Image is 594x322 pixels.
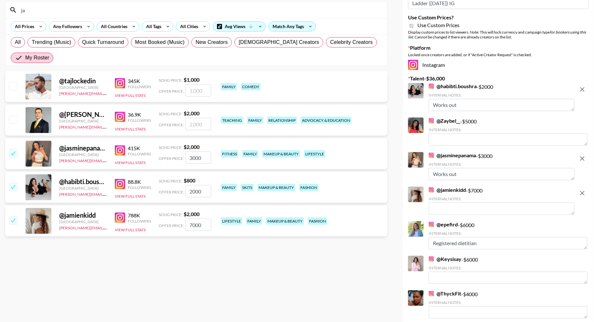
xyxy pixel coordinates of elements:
[159,89,184,94] span: Offer Price:
[135,38,185,46] span: Most Booked (Music)
[49,22,83,31] div: Any Followers
[429,290,461,297] a: @ThyckFit
[159,156,184,161] span: Offer Price:
[266,217,304,225] div: makeup & beauty
[59,191,155,197] a: [PERSON_NAME][EMAIL_ADDRESS][DOMAIN_NAME]
[429,83,575,111] div: - $ 2000
[429,118,588,146] div: - $ 5000
[241,184,254,191] div: skits
[59,90,155,96] a: [PERSON_NAME][EMAIL_ADDRESS][DOMAIN_NAME]
[429,237,588,249] textarea: Registered dietitian
[429,291,434,296] img: Instagram
[115,93,146,98] button: View Full Stats
[59,123,155,130] a: [PERSON_NAME][EMAIL_ADDRESS][DOMAIN_NAME]
[429,256,461,262] a: @Keysisay
[429,84,434,89] img: Instagram
[25,54,49,62] span: My Roster
[184,144,200,150] strong: $ 2,000
[429,222,434,227] img: Instagram
[196,38,228,46] span: New Creators
[408,30,589,39] div: Display custom prices to list viewers. Note: This will lock currency and campaign type . Cannot b...
[408,14,589,21] label: Use Custom Prices?
[221,150,238,158] div: fitness
[128,145,151,151] div: 415K
[159,111,182,116] span: Song Price:
[257,184,295,191] div: makeup & beauty
[159,179,182,183] span: Song Price:
[142,22,163,31] div: All Tags
[429,152,575,180] div: - $ 3000
[308,217,327,225] div: fashion
[429,187,434,192] img: Instagram
[576,152,589,165] button: remove
[247,117,263,124] div: family
[429,118,434,123] img: Instagram
[241,83,261,90] div: comedy
[213,22,265,31] div: Avg Views
[59,224,155,230] a: [PERSON_NAME][EMAIL_ADDRESS][DOMAIN_NAME]
[429,93,575,98] div: Internal Notes:
[185,84,211,97] input: 1,000
[176,22,200,31] div: All Cities
[115,145,125,156] img: Instagram
[576,83,589,96] button: remove
[262,150,300,158] div: makeup & beauty
[15,38,21,46] span: All
[115,227,146,232] button: View Full Stats
[242,150,258,158] div: family
[429,187,466,193] a: @jamienkidd
[128,179,151,185] div: 88.8K
[221,217,242,225] div: lifestyle
[128,212,151,219] div: 788K
[59,186,107,191] div: [GEOGRAPHIC_DATA]
[408,30,586,39] em: for bookers using this list
[429,231,588,236] div: Internal Notes:
[59,157,155,163] a: [PERSON_NAME][EMAIL_ADDRESS][DOMAIN_NAME]
[59,77,107,85] div: @ tajlockedin
[429,221,458,228] a: @epefird
[128,219,151,223] div: Followers
[17,5,383,15] input: Search by User Name
[59,178,107,186] div: @ habibti.boushra
[269,22,316,31] div: Match Any Tags
[59,152,107,157] div: [GEOGRAPHIC_DATA]
[408,75,589,82] label: Talent - $ 36,000
[301,117,351,124] div: advocacy & education
[185,185,211,197] input: 800
[408,45,589,51] label: Platform
[429,152,476,159] a: @jasminepanama
[159,212,182,217] span: Song Price:
[408,60,589,70] div: Instagram
[159,122,184,127] span: Offer Price:
[429,256,434,262] img: Instagram
[429,153,434,158] img: Instagram
[429,83,477,89] a: @habibti.boushra
[429,162,575,167] div: Internal Notes:
[159,223,184,228] span: Offer Price:
[59,219,107,224] div: [GEOGRAPHIC_DATA]
[128,185,151,190] div: Followers
[429,187,575,215] div: - $ 7000
[59,211,107,219] div: @ jamienkidd
[115,194,146,199] button: View Full Stats
[32,38,71,46] span: Trending (Music)
[576,187,589,200] button: remove
[11,22,36,31] div: All Prices
[239,38,319,46] span: [DEMOGRAPHIC_DATA] Creators
[59,119,107,123] div: [GEOGRAPHIC_DATA]
[185,151,211,164] input: 2,000
[429,127,588,132] div: Internal Notes:
[115,78,125,88] img: Instagram
[128,111,151,118] div: 36.9K
[429,118,460,124] a: @Zaybel__
[267,117,297,124] div: relationship
[299,184,319,191] div: fashion
[429,290,588,318] div: - $ 4000
[330,38,373,46] span: Celebrity Creators
[115,112,125,122] img: Instagram
[429,168,575,180] textarea: Works out
[221,83,237,90] div: family
[59,110,107,119] div: @ [PERSON_NAME].[PERSON_NAME]
[128,84,151,89] div: Followers
[185,219,211,231] input: 2,000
